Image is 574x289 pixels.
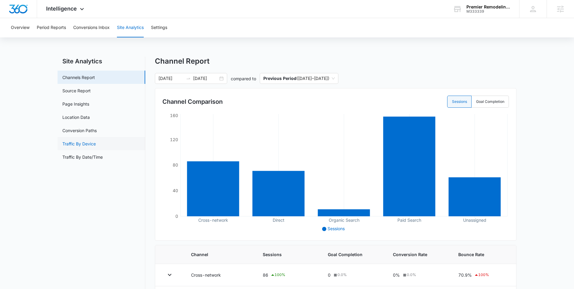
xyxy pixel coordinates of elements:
[158,75,183,82] input: Start date
[162,97,223,106] h3: Channel Comparison
[466,5,510,9] div: account name
[466,9,510,14] div: account id
[263,272,313,279] div: 86
[329,218,359,223] tspan: Organic Search
[193,75,218,82] input: End date
[458,251,507,258] span: Bounce Rate
[155,57,209,66] h1: Channel Report
[62,127,97,134] a: Conversion Paths
[62,101,89,107] a: Page Insights
[170,113,178,118] tspan: 160
[328,251,378,258] span: Goal Completion
[447,96,472,108] label: Sessions
[231,75,256,82] p: compared to
[62,154,103,160] a: Traffic By Date/Time
[393,272,444,278] div: 0%
[16,16,66,21] div: Domain: [DOMAIN_NAME]
[11,18,30,37] button: Overview
[472,96,509,108] label: Goal Completion
[333,272,347,278] div: 0.0 %
[173,188,178,193] tspan: 40
[273,218,284,223] tspan: Direct
[184,264,256,286] td: Cross-network
[463,218,486,223] tspan: Unassigned
[62,87,91,94] a: Source Report
[397,218,421,223] tspan: Paid Search
[186,76,191,81] span: to
[474,272,489,279] div: 100 %
[117,18,144,37] button: Site Analytics
[62,141,96,147] a: Traffic By Device
[328,226,345,231] span: Sessions
[151,18,167,37] button: Settings
[10,16,14,21] img: website_grey.svg
[62,114,90,120] a: Location Data
[23,36,54,40] div: Domain Overview
[62,74,95,81] a: Channels Report
[165,270,174,280] button: Toggle Row Expanded
[67,36,102,40] div: Keywords by Traffic
[186,76,191,81] span: swap-right
[393,251,444,258] span: Conversion Rate
[458,272,507,279] div: 70.9%
[46,5,77,12] span: Intelligence
[402,272,416,278] div: 0.0 %
[328,272,378,278] div: 0
[191,251,248,258] span: Channel
[173,162,178,167] tspan: 80
[263,76,296,81] p: Previous Period
[198,218,228,223] tspan: Cross-network
[73,18,110,37] button: Conversions Inbox
[270,272,285,279] div: 100 %
[263,251,313,258] span: Sessions
[263,73,335,84] span: ( [DATE] – [DATE] )
[175,214,178,219] tspan: 0
[60,35,65,40] img: tab_keywords_by_traffic_grey.svg
[16,35,21,40] img: tab_domain_overview_orange.svg
[58,57,145,66] h2: Site Analytics
[170,137,178,142] tspan: 120
[37,18,66,37] button: Period Reports
[10,10,14,14] img: logo_orange.svg
[17,10,30,14] div: v 4.0.25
